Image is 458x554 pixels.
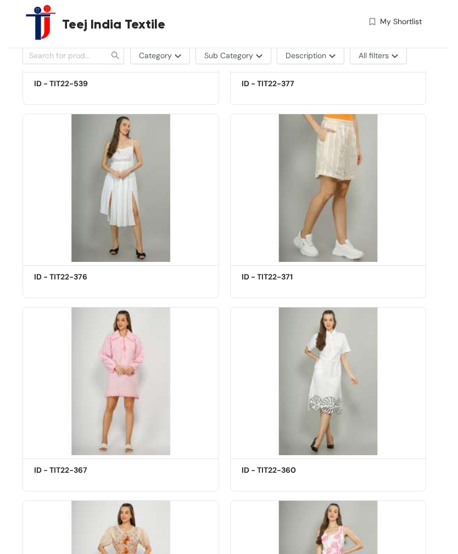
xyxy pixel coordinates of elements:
[367,16,377,27] img: wishlist
[107,51,124,60] span: search
[23,4,58,40] img: Buyer Portal
[34,78,127,89] h5: ID - TIT22-539
[130,47,190,64] button: Categorymore-options
[326,54,336,58] img: more-options
[242,78,335,89] h5: ID - TIT22-377
[350,47,407,64] button: All filtersmore-options
[29,49,92,61] input: Search for products
[277,47,344,64] button: Descriptionmore-options
[286,49,326,61] span: Description
[62,14,165,34] span: Teej India Textile
[172,54,181,58] img: more-options
[34,271,127,283] h5: ID - TIT22-376
[196,47,271,64] button: Sub Categorymore-options
[359,49,389,61] span: All filters
[23,114,219,262] img: 5bfc6595-5654-43d7-9bd6-87b43e38c565
[139,49,172,61] span: Category
[107,47,124,64] button: search
[204,49,253,61] span: Sub Category
[230,114,427,262] img: 6a4cc846-f0fa-4c8e-bf68-3abf7cf86a4e
[389,54,398,58] img: more-options
[23,307,219,455] img: 17c10a2c-f3bc-4786-adc9-8b04190a7b49
[242,465,335,476] h5: ID - TIT22-360
[380,16,422,27] span: My Shortlist
[253,54,262,58] img: more-options
[242,271,335,283] h5: ID - TIT22-371
[230,307,427,455] img: e64a2a33-e006-49a0-b7db-e207d86770f8
[34,465,127,476] h5: ID - TIT22-367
